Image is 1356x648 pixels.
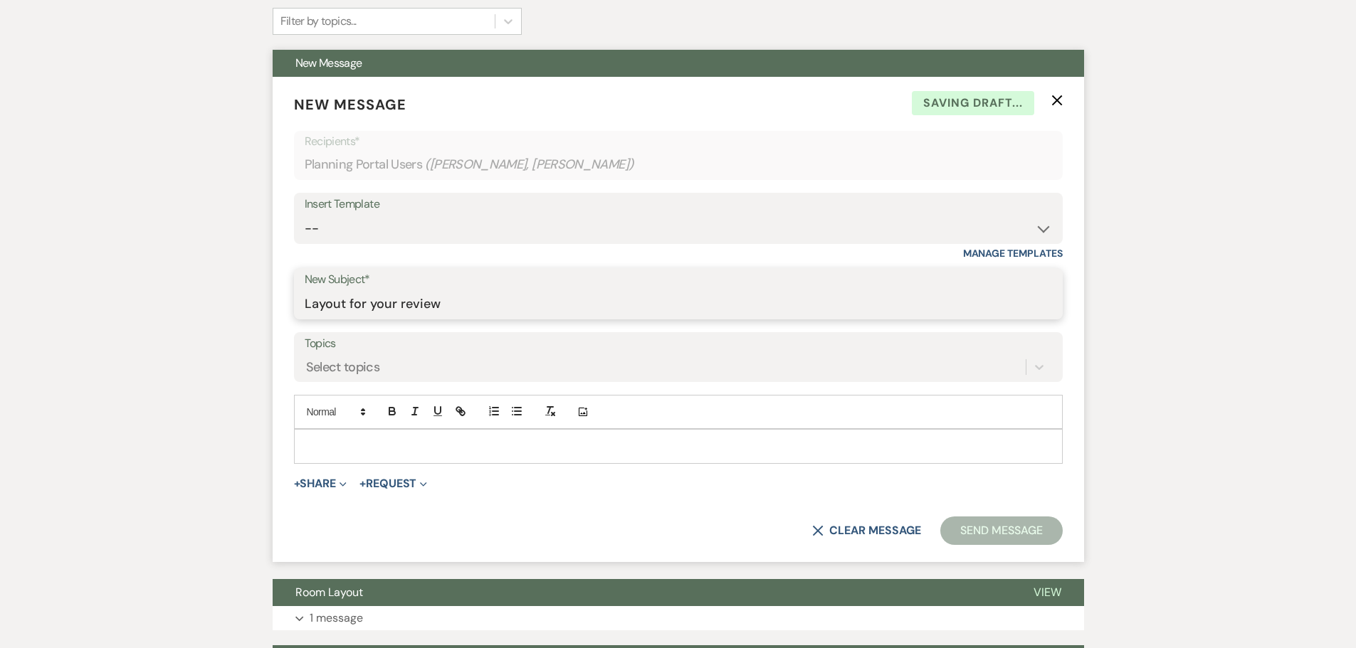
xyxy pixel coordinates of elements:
button: View [1011,579,1084,606]
button: 1 message [273,606,1084,630]
div: Select topics [306,358,380,377]
span: New Message [295,55,362,70]
div: Planning Portal Users [305,151,1052,179]
label: Topics [305,334,1052,354]
span: + [359,478,366,489]
span: New Message [294,95,406,114]
button: Send Message [940,516,1062,545]
label: New Subject* [305,270,1052,290]
span: View [1034,585,1061,600]
span: + [294,478,300,489]
button: Clear message [812,525,920,536]
span: ( [PERSON_NAME], [PERSON_NAME] ) [425,155,634,174]
p: 1 message [310,609,363,627]
div: Filter by topics... [280,13,357,30]
span: Room Layout [295,585,363,600]
p: Recipients* [305,132,1052,151]
div: Insert Template [305,194,1052,215]
button: Room Layout [273,579,1011,606]
button: Request [359,478,427,489]
a: Manage Templates [963,247,1063,260]
button: Share [294,478,347,489]
span: Saving draft... [912,91,1034,115]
